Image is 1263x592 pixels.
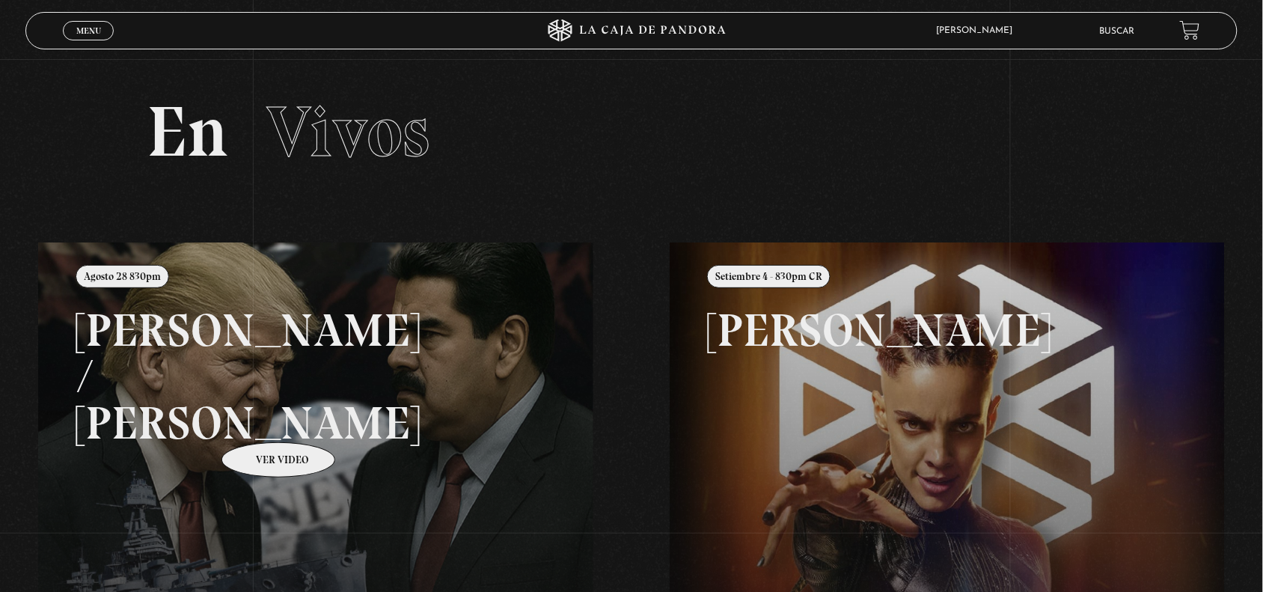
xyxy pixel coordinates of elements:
[71,39,106,49] span: Cerrar
[147,97,1116,168] h2: En
[929,26,1028,35] span: [PERSON_NAME]
[76,26,101,35] span: Menu
[1180,20,1200,40] a: View your shopping cart
[1100,27,1135,36] a: Buscar
[266,89,429,174] span: Vivos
